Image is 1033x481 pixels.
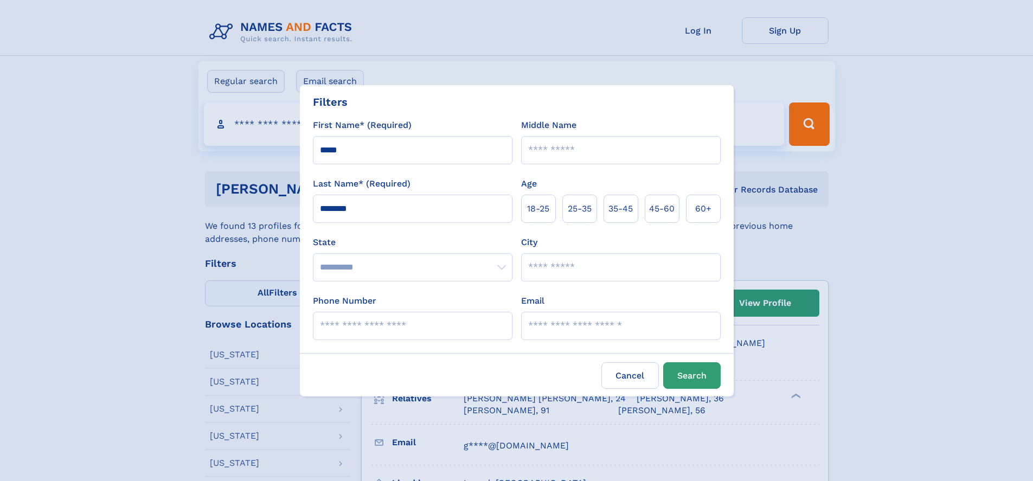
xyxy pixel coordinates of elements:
[521,294,544,307] label: Email
[521,119,576,132] label: Middle Name
[527,202,549,215] span: 18‑25
[521,177,537,190] label: Age
[601,362,659,389] label: Cancel
[313,94,348,110] div: Filters
[663,362,721,389] button: Search
[568,202,592,215] span: 25‑35
[313,236,512,249] label: State
[608,202,633,215] span: 35‑45
[649,202,675,215] span: 45‑60
[695,202,711,215] span: 60+
[313,119,412,132] label: First Name* (Required)
[313,294,376,307] label: Phone Number
[521,236,537,249] label: City
[313,177,410,190] label: Last Name* (Required)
